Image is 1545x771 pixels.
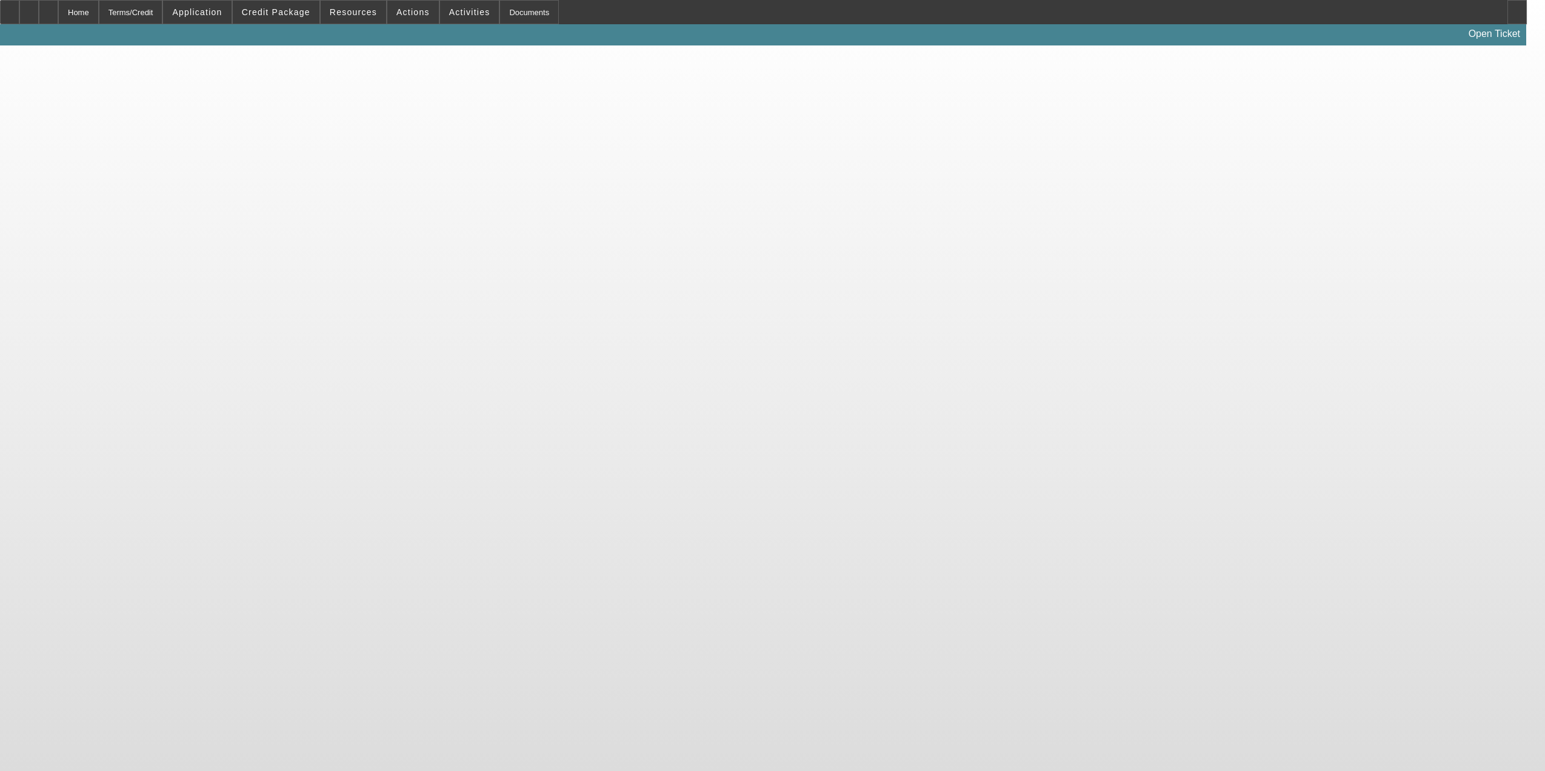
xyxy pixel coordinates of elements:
button: Application [163,1,231,24]
button: Actions [387,1,439,24]
button: Activities [440,1,499,24]
span: Application [172,7,222,17]
span: Activities [449,7,490,17]
span: Credit Package [242,7,310,17]
span: Actions [396,7,430,17]
a: Open Ticket [1464,24,1525,44]
button: Resources [321,1,386,24]
button: Credit Package [233,1,319,24]
span: Resources [330,7,377,17]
